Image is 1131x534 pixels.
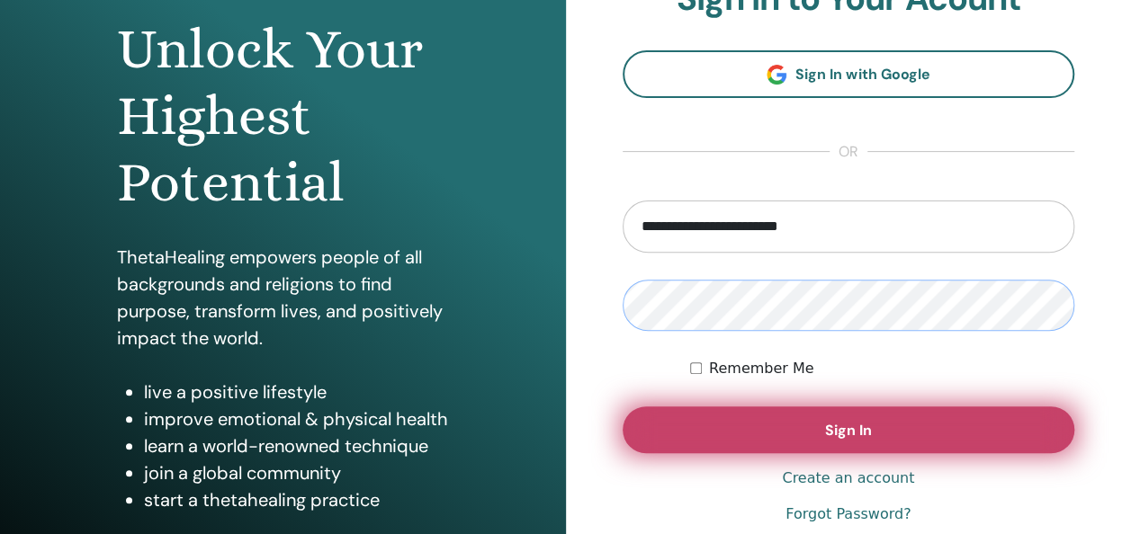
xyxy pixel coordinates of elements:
li: improve emotional & physical health [144,405,449,432]
span: Sign In with Google [795,65,929,84]
a: Forgot Password? [785,503,911,525]
li: live a positive lifestyle [144,378,449,405]
li: join a global community [144,459,449,486]
li: learn a world-renowned technique [144,432,449,459]
li: start a thetahealing practice [144,486,449,513]
button: Sign In [623,406,1075,453]
label: Remember Me [709,358,814,379]
a: Create an account [782,467,914,489]
p: ThetaHealing empowers people of all backgrounds and religions to find purpose, transform lives, a... [117,244,449,352]
span: Sign In [825,421,872,440]
div: Keep me authenticated indefinitely or until I manually logout [690,358,1074,379]
span: or [830,141,867,163]
a: Sign In with Google [623,50,1075,98]
h1: Unlock Your Highest Potential [117,16,449,217]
